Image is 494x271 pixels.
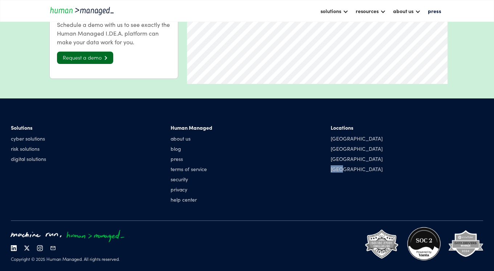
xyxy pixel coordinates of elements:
a: Request a demo [57,52,113,64]
div: [GEOGRAPHIC_DATA] [331,145,383,152]
div: Schedule a demo with us to see exactly the Human Managed I.DE.A. platform can make your data work... [57,20,171,46]
div: [GEOGRAPHIC_DATA] [331,165,383,173]
div: Solutions [11,124,46,131]
div: about us [393,7,413,15]
div: solutions [321,7,341,15]
a: press [171,155,212,162]
a: terms of service [171,165,212,173]
a: digital solutions [11,155,46,162]
div: [GEOGRAPHIC_DATA] [331,155,383,162]
div: Human Managed [171,124,212,131]
a: privacy [171,186,212,193]
div: resources [352,5,389,17]
img: machine run, human managed [7,226,130,245]
a: cyber solutions [11,135,46,142]
div: [GEOGRAPHIC_DATA] [331,135,383,142]
a: risk solutions [11,145,46,152]
div: Locations [331,124,383,131]
span:  [102,56,107,60]
a: blog [171,145,212,152]
a: security [171,175,212,183]
div: resources [356,7,379,15]
a: home [49,6,115,16]
a: press [424,5,445,17]
a: help center [171,196,212,203]
div: about us [389,5,424,17]
div: Copyright © 2025 Human Managed. All rights reserved. [11,256,130,262]
div: solutions [317,5,352,17]
a: about us [171,135,212,142]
